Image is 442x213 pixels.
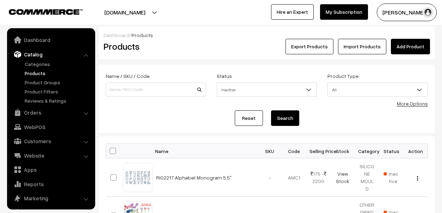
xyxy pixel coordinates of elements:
a: Website [9,149,93,162]
a: Product Groups [23,79,93,86]
th: Stock [331,144,355,158]
button: [DOMAIN_NAME] [80,4,170,21]
span: All [328,84,428,96]
span: Inactive [217,84,317,96]
a: More Options [397,101,428,107]
a: Catalog [9,48,93,61]
a: Reports [9,178,93,190]
a: Products [23,69,93,77]
th: Action [404,144,428,158]
a: Marketing [9,192,93,205]
img: Menu [417,176,418,181]
div: / [104,31,430,39]
span: Inactive [383,170,399,185]
a: RI02217 Alphabet Monogram 5.5" [156,175,232,181]
a: Categories [23,60,93,68]
th: Status [379,144,404,158]
a: Reviews & Ratings [23,97,93,104]
button: Export Products [286,39,333,54]
span: All [327,83,428,97]
h2: Products [104,41,205,52]
img: COMMMERCE [9,9,83,14]
button: Search [271,110,299,126]
a: Import Products [338,39,386,54]
th: Name [152,144,258,158]
a: Dashboard [104,32,129,38]
label: Name / SKU / Code [106,72,149,80]
a: Customers [9,135,93,147]
input: Name / SKU / Code [106,83,206,97]
label: Status [217,72,232,80]
a: WebPOS [9,121,93,133]
th: Category [355,144,379,158]
a: Dashboard [9,34,93,46]
td: - [258,158,282,197]
button: [PERSON_NAME]… [377,4,437,21]
a: View Stock [336,171,349,184]
a: Hire an Expert [271,4,314,20]
a: Product Filters [23,88,93,95]
a: Reset [235,110,263,126]
td: 175 - 2200 [306,158,331,197]
label: Product Type [327,72,358,80]
td: AMC1 [282,158,306,197]
td: SILICONE MOULD [355,158,379,197]
th: Selling Price [306,144,331,158]
a: Add Product [391,39,430,54]
th: SKU [258,144,282,158]
span: Products [131,32,153,38]
a: COMMMERCE [9,7,70,16]
a: Orders [9,106,93,119]
th: Code [282,144,306,158]
img: user [423,7,433,18]
span: Inactive [217,83,317,97]
a: Apps [9,163,93,176]
a: My Subscription [320,4,368,20]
